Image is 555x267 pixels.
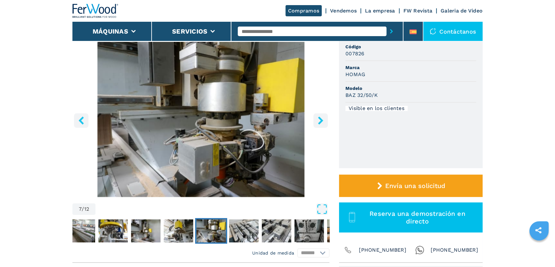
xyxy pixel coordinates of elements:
button: Go to Slide 5 [130,218,162,244]
button: Reserva una demostración en directo [339,202,483,232]
img: dcaac59199f57bc625fa2de8fb3789ec [98,219,128,242]
img: 82632bd3ef64f420da868f51856c4dac [327,219,357,242]
a: Galeria de Video [441,8,483,14]
div: Contáctanos [423,22,483,41]
span: / [82,207,84,212]
button: left-button [74,113,88,128]
span: Reserva una demostración en directo [360,210,475,225]
button: Go to Slide 8 [228,218,260,244]
button: Go to Slide 4 [97,218,129,244]
span: Modelo [345,85,476,91]
a: FW Revista [403,8,433,14]
a: Vendemos [330,8,357,14]
button: Máquinas [93,27,128,35]
span: Código [345,43,476,50]
h3: 007826 [345,50,365,57]
img: Contáctanos [430,28,436,35]
button: Go to Slide 11 [326,218,358,244]
img: Whatsapp [415,246,424,255]
button: Servicios [172,27,207,35]
button: Open Fullscreen [97,203,328,215]
img: Phone [344,246,352,255]
img: 74c3e675ae7b7e988990c2e8b7ae57c3 [164,219,193,242]
h3: HOMAG [345,71,365,78]
span: [PHONE_NUMBER] [431,246,478,255]
img: f6c4e377410e024c70f53ca256b6f57f [66,219,95,242]
img: 86fa600d0e056fbe8ddf0bacb52ffe95 [294,219,324,242]
img: Centro De Mecanizado Para Cantear HOMAG BAZ 32/50/K [72,42,329,197]
div: Visible en los clientes [345,106,408,111]
img: d2dc5606bdc1e89ed172b42239dc83f7 [262,219,291,242]
img: 5a7a94ca21c2be4b0ddc4ccfd9f1ad5e [229,219,259,242]
button: Go to Slide 7 [195,218,227,244]
span: 7 [79,207,82,212]
h3: BAZ 32/50/K [345,91,378,99]
button: Go to Slide 10 [293,218,325,244]
button: right-button [313,113,328,128]
div: Go to Slide 7 [72,42,329,197]
a: Compramos [286,5,322,16]
button: Go to Slide 9 [261,218,293,244]
button: Go to Slide 6 [162,218,195,244]
button: Go to Slide 3 [64,218,96,244]
a: La empresa [365,8,395,14]
a: sharethis [530,222,546,238]
button: submit-button [386,24,396,39]
span: Marca [345,64,476,71]
span: 12 [84,207,89,212]
span: [PHONE_NUMBER] [359,246,406,255]
em: Unidad de medida [252,250,294,256]
button: Envía una solicitud [339,175,483,197]
img: 939b79031f6d9c29b23303727980a1d6 [131,219,161,242]
iframe: Chat [528,238,550,262]
span: Envía una solicitud [385,182,445,190]
img: 7d8da8445c3a92a2e2ab0cef79bc94ca [196,219,226,242]
img: Ferwood [72,4,119,18]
